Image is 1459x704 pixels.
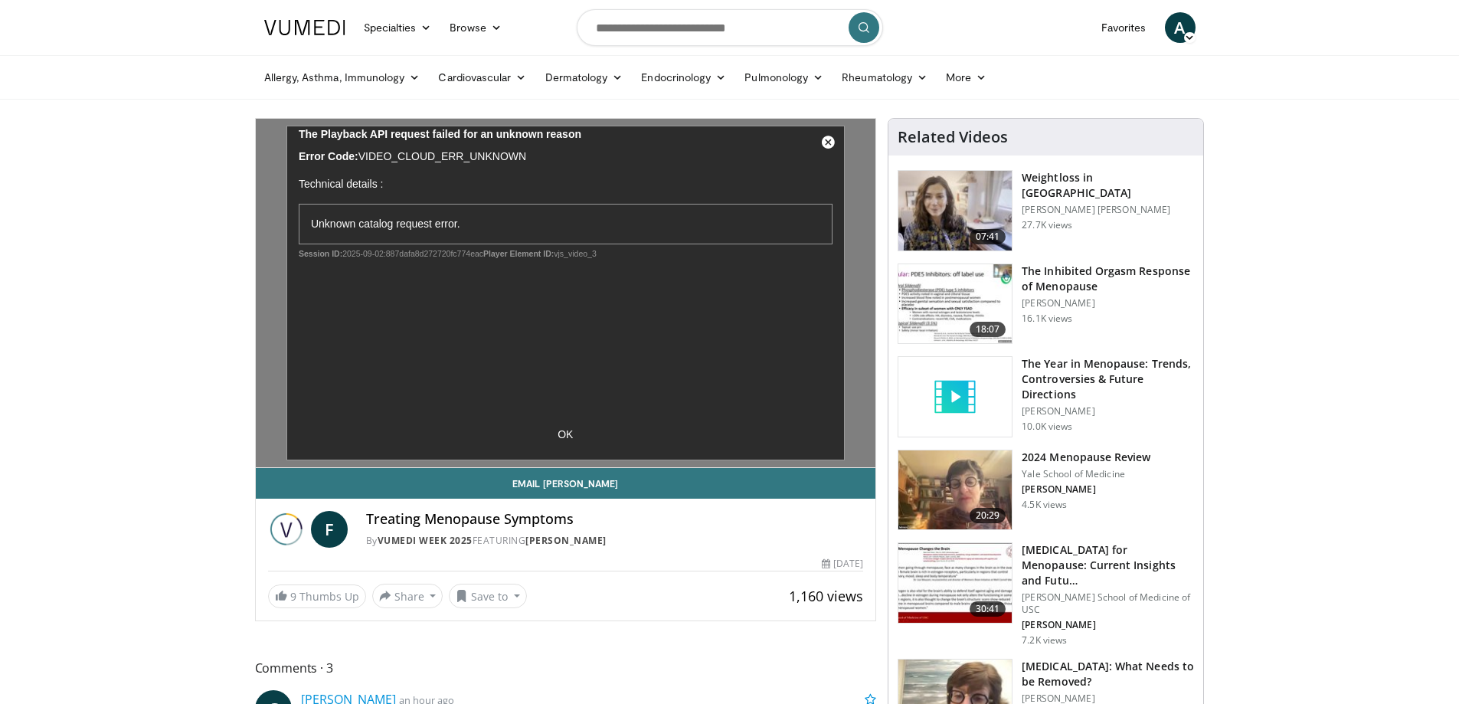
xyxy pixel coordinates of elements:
span: 18:07 [970,322,1006,337]
p: [PERSON_NAME] School of Medicine of USC [1022,591,1194,616]
p: [PERSON_NAME] [1022,619,1194,631]
img: 9983fed1-7565-45be-8934-aef1103ce6e2.150x105_q85_crop-smart_upscale.jpg [898,171,1012,250]
img: video_placeholder_short.svg [898,357,1012,437]
a: Cardiovascular [429,62,535,93]
p: [PERSON_NAME] [1022,405,1194,417]
p: 10.0K views [1022,421,1072,433]
h3: The Year in Menopause: Trends, Controversies & Future Directions [1022,356,1194,402]
a: Dermatology [536,62,633,93]
a: F [311,511,348,548]
h3: The Inhibited Orgasm Response of Menopause [1022,264,1194,294]
div: [DATE] [822,557,863,571]
a: Endocrinology [632,62,735,93]
p: [PERSON_NAME] [PERSON_NAME] [1022,204,1194,216]
span: 20:29 [970,508,1006,523]
p: 16.1K views [1022,313,1072,325]
a: More [937,62,996,93]
a: Rheumatology [833,62,937,93]
p: 27.7K views [1022,219,1072,231]
button: Save to [449,584,527,608]
p: 4.5K views [1022,499,1067,511]
p: Yale School of Medicine [1022,468,1150,480]
p: [PERSON_NAME] [1022,483,1150,496]
img: 47271b8a-94f4-49c8-b914-2a3d3af03a9e.150x105_q85_crop-smart_upscale.jpg [898,543,1012,623]
span: 9 [290,589,296,604]
h3: 2024 Menopause Review [1022,450,1150,465]
a: A [1165,12,1196,43]
h3: [MEDICAL_DATA] for Menopause: Current Insights and Futu… [1022,542,1194,588]
a: Pulmonology [735,62,833,93]
span: 1,160 views [789,587,863,605]
img: 692f135d-47bd-4f7e-b54d-786d036e68d3.150x105_q85_crop-smart_upscale.jpg [898,450,1012,530]
h3: Weightloss in [GEOGRAPHIC_DATA] [1022,170,1194,201]
a: 07:41 Weightloss in [GEOGRAPHIC_DATA] [PERSON_NAME] [PERSON_NAME] 27.7K views [898,170,1194,251]
a: Email [PERSON_NAME] [256,468,876,499]
img: VuMedi Logo [264,20,345,35]
a: [PERSON_NAME] [525,534,607,547]
h4: Treating Menopause Symptoms [366,511,864,528]
a: The Year in Menopause: Trends, Controversies & Future Directions [PERSON_NAME] 10.0K views [898,356,1194,437]
img: 283c0f17-5e2d-42ba-a87c-168d447cdba4.150x105_q85_crop-smart_upscale.jpg [898,264,1012,344]
span: 07:41 [970,229,1006,244]
a: 20:29 2024 Menopause Review Yale School of Medicine [PERSON_NAME] 4.5K views [898,450,1194,531]
video-js: Video Player [256,119,876,468]
h3: [MEDICAL_DATA]: What Needs to be Removed? [1022,659,1194,689]
span: 30:41 [970,601,1006,617]
a: Browse [440,12,511,43]
h4: Related Videos [898,128,1008,146]
a: Favorites [1092,12,1156,43]
a: 18:07 The Inhibited Orgasm Response of Menopause [PERSON_NAME] 16.1K views [898,264,1194,345]
button: Share [372,584,443,608]
a: Allergy, Asthma, Immunology [255,62,430,93]
a: 30:41 [MEDICAL_DATA] for Menopause: Current Insights and Futu… [PERSON_NAME] School of Medicine o... [898,542,1194,647]
p: 7.2K views [1022,634,1067,647]
a: Vumedi Week 2025 [378,534,473,547]
div: By FEATURING [366,534,864,548]
a: Specialties [355,12,441,43]
input: Search topics, interventions [577,9,883,46]
a: 9 Thumbs Up [268,584,366,608]
p: [PERSON_NAME] [1022,297,1194,309]
span: Comments 3 [255,658,877,678]
img: Vumedi Week 2025 [268,511,305,548]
